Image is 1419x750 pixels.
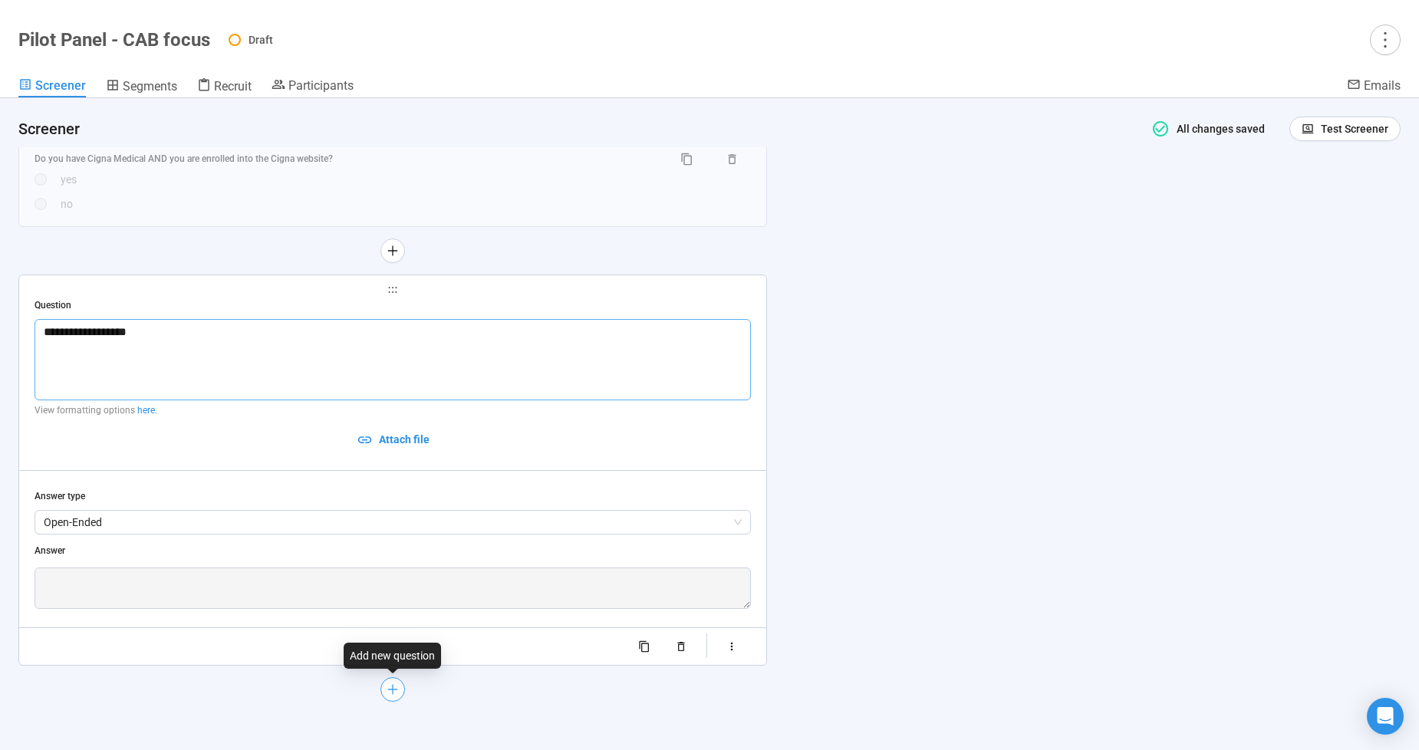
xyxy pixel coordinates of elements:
[35,427,751,452] button: Attach file
[18,275,767,666] div: holderQuestion**** **** **** ***View formatting options here.Attach fileAnswer typeOpen-EndedAnswer
[1375,29,1395,50] span: more
[35,298,751,313] div: Question
[288,78,354,93] span: Participants
[380,677,405,702] button: plus
[35,489,751,504] div: Answer type
[272,77,354,96] a: Participants
[1170,123,1266,135] span: All changes saved
[1364,78,1401,93] span: Emails
[1370,25,1401,55] button: more
[44,511,742,534] span: Open-Ended
[18,118,1130,140] h4: Screener
[380,238,405,263] button: plus
[387,245,399,257] span: plus
[35,544,751,558] div: Answer
[61,196,751,212] div: no
[35,152,660,166] div: Do you have Cigna Medical AND you are enrolled into the Cigna website?
[1321,120,1388,137] span: Test Screener
[1347,77,1401,96] a: Emails
[1367,698,1404,735] div: Open Intercom Messenger
[18,123,767,227] div: holderDo you have Cigna Medical AND you are enrolled into the Cigna website?yesno
[18,77,86,97] a: Screener
[35,78,86,93] span: Screener
[214,79,252,94] span: Recruit
[123,79,177,94] span: Segments
[35,285,751,295] span: holder
[61,171,751,188] div: yes
[379,431,430,448] span: Attach file
[35,403,751,418] p: View formatting options .
[1289,117,1401,141] button: Test Screener
[137,405,155,416] a: here
[249,34,273,46] span: Draft
[344,643,441,669] div: Add new question
[18,29,210,51] h1: Pilot Panel - CAB focus
[197,77,252,97] a: Recruit
[387,683,399,696] span: plus
[106,77,177,97] a: Segments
